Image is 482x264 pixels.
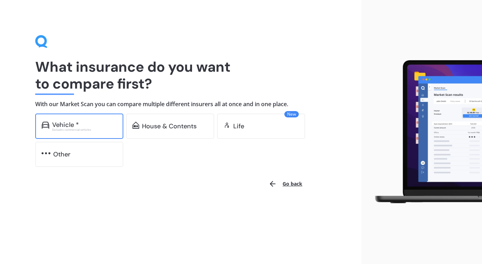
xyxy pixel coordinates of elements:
[53,151,70,158] div: Other
[233,123,244,130] div: Life
[284,111,299,117] span: New
[35,58,326,92] h1: What insurance do you want to compare first?
[132,122,139,129] img: home-and-contents.b802091223b8502ef2dd.svg
[42,150,50,157] img: other.81dba5aafe580aa69f38.svg
[52,128,117,131] div: Excludes commercial vehicles
[142,123,197,130] div: House & Contents
[367,57,482,207] img: laptop.webp
[35,101,326,108] h4: With our Market Scan you can compare multiple different insurers all at once and in one place.
[264,175,307,192] button: Go back
[42,122,49,129] img: car.f15378c7a67c060ca3f3.svg
[52,121,79,128] div: Vehicle *
[223,122,230,129] img: life.f720d6a2d7cdcd3ad642.svg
